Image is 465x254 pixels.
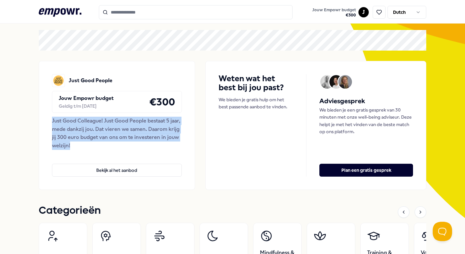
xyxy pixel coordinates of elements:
[358,7,369,17] button: J
[319,96,413,106] h5: Adviesgesprek
[320,75,334,89] img: Avatar
[52,164,182,177] button: Bekijk al het aanbod
[312,7,356,13] span: Jouw Empowr budget
[338,75,352,89] img: Avatar
[310,5,358,19] a: Jouw Empowr budget€300
[52,153,182,177] a: Bekijk al het aanbod
[319,106,413,135] p: We bieden je een gratis gesprek van 30 minuten met onze well-being adviseur. Deze helpt je met he...
[52,74,65,87] img: Just Good People
[99,5,293,19] input: Search for products, categories or subcategories
[219,96,294,111] p: We bieden je gratis hulp om het best passende aanbod te vinden.
[312,13,356,18] span: € 300
[433,222,452,241] iframe: Help Scout Beacon - Open
[52,117,182,150] div: Just Good Colleague! Just Good People bestaat 5 jaar, mede dankzij jou. Dat vieren we samen. Daar...
[59,103,114,110] div: Geldig t/m [DATE]
[319,164,413,177] button: Plan een gratis gesprek
[39,203,101,219] h1: Categorieën
[149,94,175,110] h4: € 300
[59,94,114,103] p: Jouw Empowr budget
[311,6,357,19] button: Jouw Empowr budget€300
[329,75,343,89] img: Avatar
[69,76,112,85] p: Just Good People
[219,74,294,92] h4: Weten wat het best bij jou past?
